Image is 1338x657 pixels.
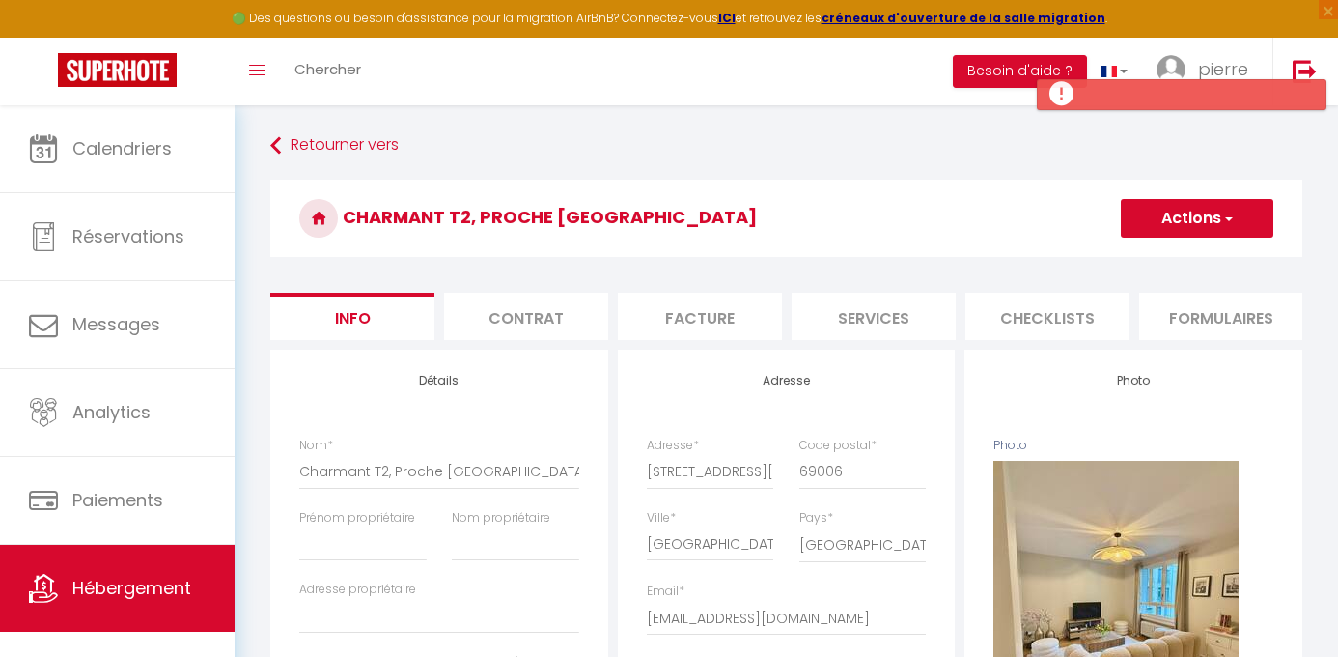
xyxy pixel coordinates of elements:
[1139,293,1303,340] li: Formulaires
[72,136,172,160] span: Calendriers
[72,224,184,248] span: Réservations
[647,509,676,528] label: Ville
[15,8,73,66] button: Ouvrir le widget de chat LiveChat
[72,576,191,600] span: Hébergement
[1293,59,1317,83] img: logout
[1198,57,1248,81] span: pierre
[647,583,684,601] label: Email
[953,55,1087,88] button: Besoin d'aide ?
[647,437,699,455] label: Adresse
[993,437,1027,455] label: Photo
[1142,38,1272,105] a: ... pierre
[299,581,416,599] label: Adresse propriétaire
[299,509,415,528] label: Prénom propriétaire
[299,437,333,455] label: Nom
[270,180,1302,257] h3: Charmant T2, Proche [GEOGRAPHIC_DATA]
[452,509,550,528] label: Nom propriétaire
[280,38,376,105] a: Chercher
[799,437,877,455] label: Code postal
[1121,199,1273,238] button: Actions
[618,293,782,340] li: Facture
[647,374,927,387] h4: Adresse
[72,488,163,512] span: Paiements
[718,10,736,26] a: ICI
[444,293,608,340] li: Contrat
[294,59,361,79] span: Chercher
[58,53,177,87] img: Super Booking
[72,312,160,336] span: Messages
[270,129,1302,163] a: Retourner vers
[993,374,1273,387] h4: Photo
[965,293,1129,340] li: Checklists
[799,509,833,528] label: Pays
[792,293,956,340] li: Services
[822,10,1105,26] a: créneaux d'ouverture de la salle migration
[299,374,579,387] h4: Détails
[72,400,151,424] span: Analytics
[270,293,434,340] li: Info
[1157,55,1185,84] img: ...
